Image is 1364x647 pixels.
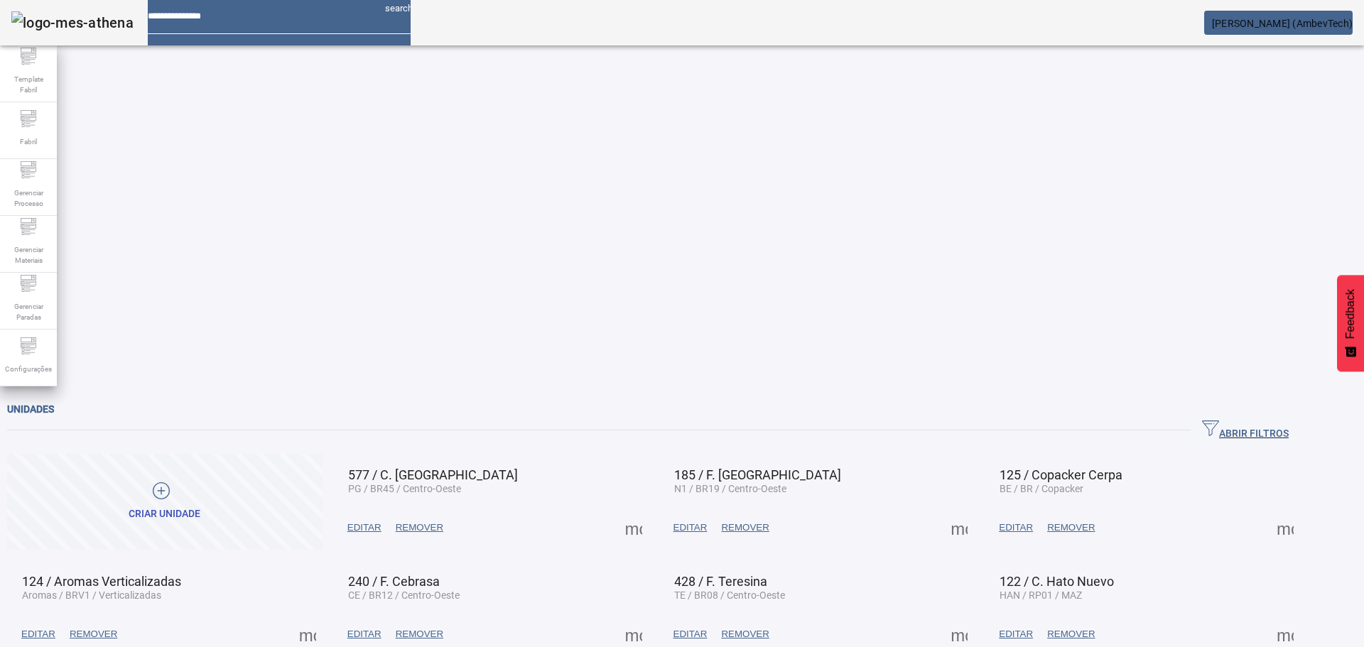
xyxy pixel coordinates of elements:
[714,621,776,647] button: REMOVER
[946,515,972,540] button: Mais
[340,621,389,647] button: EDITAR
[1047,627,1095,641] span: REMOVER
[1272,621,1298,647] button: Mais
[348,467,518,482] span: 577 / C. [GEOGRAPHIC_DATA]
[7,454,323,550] button: Criar unidade
[348,574,440,589] span: 240 / F. Cebrasa
[389,515,450,540] button: REMOVER
[1337,275,1364,371] button: Feedback - Mostrar pesquisa
[7,240,50,270] span: Gerenciar Materiais
[21,627,55,641] span: EDITAR
[14,621,63,647] button: EDITAR
[1,359,56,379] span: Configurações
[347,521,381,535] span: EDITAR
[348,483,461,494] span: PG / BR45 / Centro-Oeste
[22,574,181,589] span: 124 / Aromas Verticalizadas
[7,403,54,415] span: Unidades
[340,515,389,540] button: EDITAR
[1344,289,1357,339] span: Feedback
[992,621,1040,647] button: EDITAR
[1047,521,1095,535] span: REMOVER
[674,467,841,482] span: 185 / F. [GEOGRAPHIC_DATA]
[1000,574,1114,589] span: 122 / C. Hato Nuevo
[1191,418,1300,443] button: ABRIR FILTROS
[714,515,776,540] button: REMOVER
[396,521,443,535] span: REMOVER
[1272,515,1298,540] button: Mais
[721,627,769,641] span: REMOVER
[666,621,715,647] button: EDITAR
[666,515,715,540] button: EDITAR
[999,627,1033,641] span: EDITAR
[295,621,320,647] button: Mais
[621,621,646,647] button: Mais
[22,589,161,601] span: Aromas / BRV1 / Verticalizadas
[673,521,708,535] span: EDITAR
[7,297,50,327] span: Gerenciar Paradas
[389,621,450,647] button: REMOVER
[1000,483,1083,494] span: BE / BR / Copacker
[16,132,41,151] span: Fabril
[946,621,972,647] button: Mais
[1040,515,1102,540] button: REMOVER
[721,521,769,535] span: REMOVER
[348,589,460,601] span: CE / BR12 / Centro-Oeste
[674,574,767,589] span: 428 / F. Teresina
[999,521,1033,535] span: EDITAR
[1000,467,1122,482] span: 125 / Copacker Cerpa
[1000,589,1082,601] span: HAN / RP01 / MAZ
[129,507,200,521] div: Criar unidade
[1202,420,1289,441] span: ABRIR FILTROS
[621,515,646,540] button: Mais
[673,627,708,641] span: EDITAR
[674,589,785,601] span: TE / BR08 / Centro-Oeste
[347,627,381,641] span: EDITAR
[11,11,134,34] img: logo-mes-athena
[63,621,124,647] button: REMOVER
[992,515,1040,540] button: EDITAR
[7,70,50,99] span: Template Fabril
[7,183,50,213] span: Gerenciar Processo
[1040,621,1102,647] button: REMOVER
[70,627,117,641] span: REMOVER
[396,627,443,641] span: REMOVER
[1212,18,1353,29] span: [PERSON_NAME] (AmbevTech)
[674,483,786,494] span: N1 / BR19 / Centro-Oeste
